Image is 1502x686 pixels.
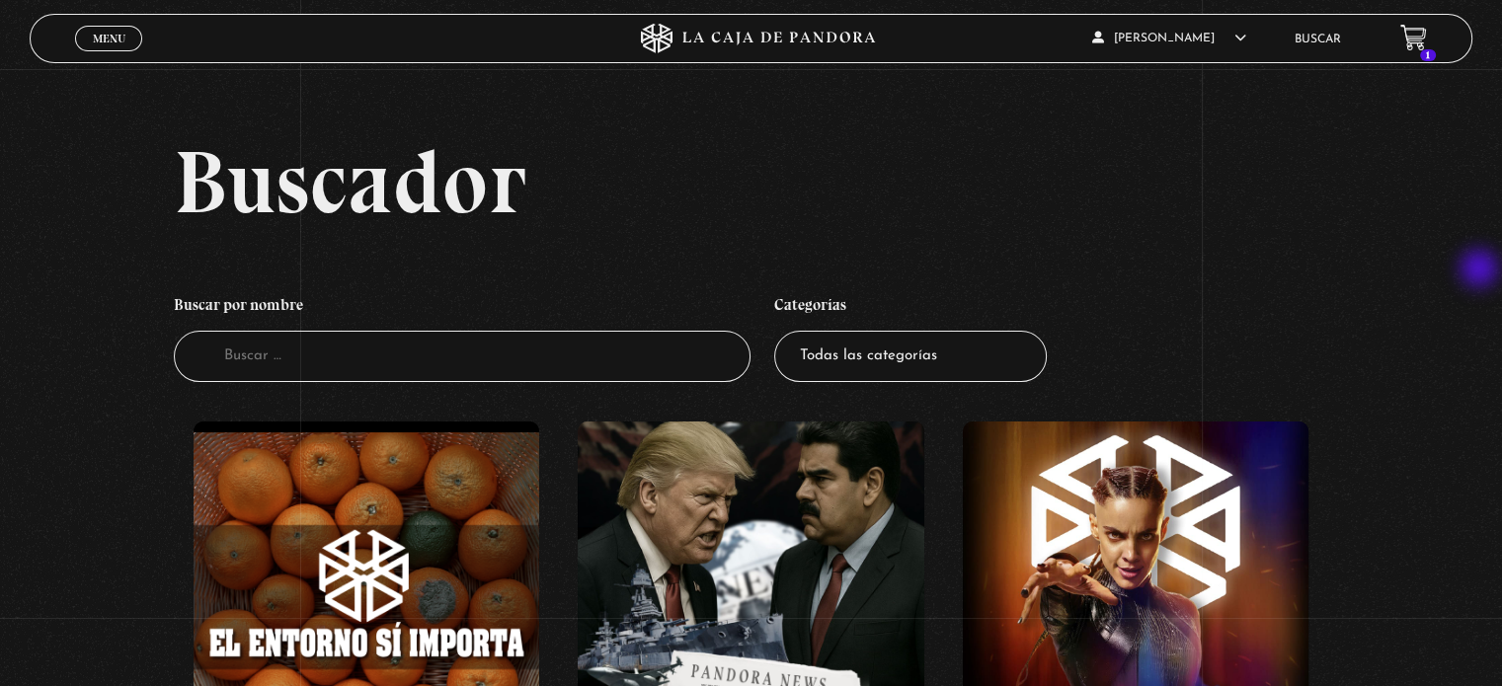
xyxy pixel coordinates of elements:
[1420,49,1436,61] span: 1
[1400,25,1427,51] a: 1
[174,137,1471,226] h2: Buscador
[174,285,751,331] h4: Buscar por nombre
[93,33,125,44] span: Menu
[1092,33,1246,44] span: [PERSON_NAME]
[86,49,132,63] span: Cerrar
[774,285,1047,331] h4: Categorías
[1295,34,1341,45] a: Buscar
